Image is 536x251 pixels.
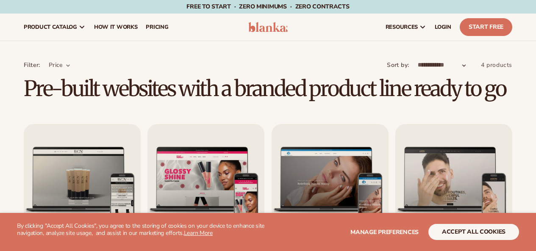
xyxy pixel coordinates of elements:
[350,224,419,240] button: Manage preferences
[90,14,142,41] a: How It Works
[481,61,512,69] span: 4 products
[17,223,268,237] p: By clicking "Accept All Cookies", you agree to the storing of cookies on your device to enhance s...
[19,14,90,41] a: product catalog
[24,24,77,30] span: product catalog
[460,18,512,36] a: Start Free
[146,24,168,30] span: pricing
[94,24,138,30] span: How It Works
[386,24,418,30] span: resources
[142,14,172,41] a: pricing
[49,61,63,69] span: Price
[350,228,419,236] span: Manage preferences
[435,24,451,30] span: LOGIN
[24,61,40,69] p: Filter:
[186,3,349,11] span: Free to start · ZERO minimums · ZERO contracts
[428,224,519,240] button: accept all cookies
[381,14,430,41] a: resources
[248,22,288,32] img: logo
[387,61,409,69] label: Sort by:
[184,229,213,237] a: Learn More
[49,61,71,69] summary: Price
[430,14,455,41] a: LOGIN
